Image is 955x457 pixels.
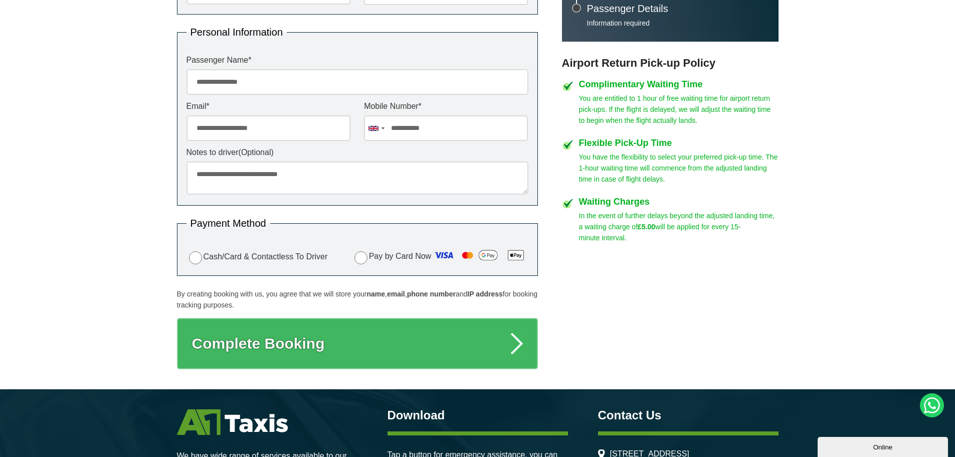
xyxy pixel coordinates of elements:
strong: email [387,290,405,298]
label: Pay by Card Now [352,247,528,266]
h3: Download [388,409,568,421]
div: United Kingdom: +44 [364,116,388,140]
strong: IP address [467,290,503,298]
h3: Airport Return Pick-up Policy [562,57,779,70]
strong: £5.00 [638,223,655,231]
input: Cash/Card & Contactless To Driver [189,251,202,264]
h3: Passenger Details [587,4,769,14]
p: You have the flexibility to select your preferred pick-up time. The 1-hour waiting time will comm... [579,151,779,185]
label: Cash/Card & Contactless To Driver [186,250,328,264]
img: A1 Taxis St Albans [177,409,288,435]
p: You are entitled to 1 hour of free waiting time for airport return pick-ups. If the flight is del... [579,93,779,126]
label: Notes to driver [186,148,528,157]
h3: Contact Us [598,409,779,421]
legend: Personal Information [186,27,287,37]
iframe: chat widget [818,435,950,457]
strong: name [366,290,385,298]
h4: Complimentary Waiting Time [579,80,779,89]
h4: Waiting Charges [579,197,779,206]
button: Complete Booking [177,318,538,369]
label: Email [186,102,350,110]
input: Pay by Card Now [354,251,367,264]
p: Information required [587,19,769,28]
strong: phone number [407,290,456,298]
label: Mobile Number [364,102,528,110]
legend: Payment Method [186,218,270,228]
label: Passenger Name [186,56,528,64]
p: In the event of further delays beyond the adjusted landing time, a waiting charge of will be appl... [579,210,779,243]
p: By creating booking with us, you agree that we will store your , , and for booking tracking purpo... [177,288,538,311]
span: (Optional) [239,148,274,157]
h4: Flexible Pick-Up Time [579,138,779,147]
